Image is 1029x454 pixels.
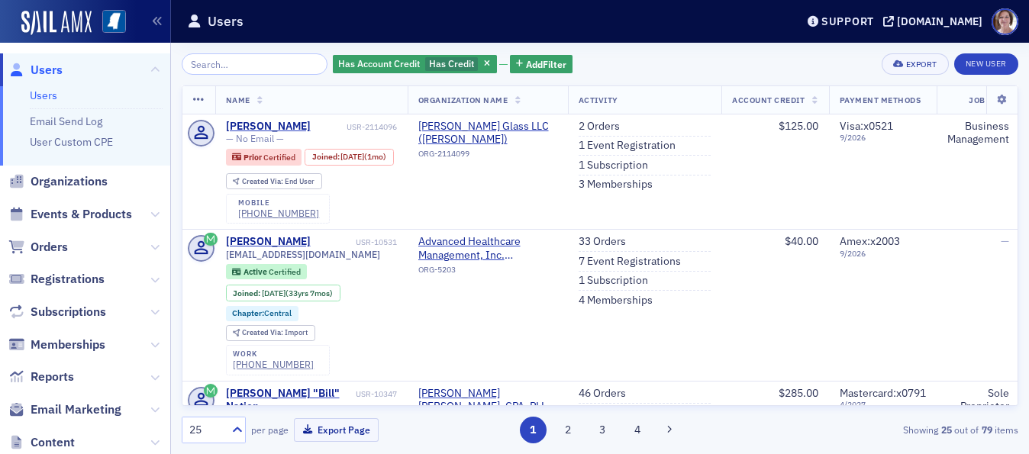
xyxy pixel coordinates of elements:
span: Orders [31,239,68,256]
a: [PERSON_NAME] [PERSON_NAME], CPA, PLLC ([PERSON_NAME], [GEOGRAPHIC_DATA]) [418,387,557,414]
div: USR-10347 [356,389,397,399]
div: End User [242,178,315,186]
a: [PERSON_NAME] Glass LLC ([PERSON_NAME]) [418,120,557,147]
span: Active [244,266,269,277]
div: Sole Proprietor [947,387,1009,414]
div: Created Via: Import [226,325,315,341]
a: [PHONE_NUMBER] [233,359,314,370]
a: 46 Orders [579,387,626,401]
strong: 79 [979,423,995,436]
strong: 25 [938,423,954,436]
div: Export [906,60,937,69]
img: SailAMX [21,11,92,35]
span: Add Filter [526,57,566,71]
span: Memberships [31,336,105,353]
div: [PERSON_NAME] [226,235,311,249]
span: Has Account Credit [338,57,420,69]
div: [PHONE_NUMBER] [238,208,319,219]
span: [DATE] [340,151,364,162]
div: Support [821,14,874,28]
div: (1mo) [340,152,386,162]
span: Users [31,62,63,79]
span: William R. Nation, Jr., CPA, PLLC (Jackson, MS) [418,387,557,414]
h1: Users [208,12,244,31]
a: Advanced Healthcare Management, Inc. ([PERSON_NAME], [GEOGRAPHIC_DATA]) [418,235,557,262]
div: Joined: 1992-01-01 00:00:00 [226,285,340,301]
div: ORG-5203 [418,265,557,280]
div: Import [242,329,308,337]
span: $285.00 [779,386,818,400]
span: — No Email — [226,133,284,144]
div: Created Via: End User [226,173,322,189]
a: 1 Subscription [579,274,648,288]
span: Created Via : [242,327,285,337]
div: Prior: Prior: Certified [226,149,302,166]
button: AddFilter [510,55,573,74]
a: 1 Subscription [579,159,648,172]
span: Events & Products [31,206,132,223]
span: Account Credit [732,95,805,105]
img: SailAMX [102,10,126,34]
a: New User [954,53,1018,75]
span: Advanced Healthcare Management, Inc. (Magee, MS) [418,235,557,262]
span: Has Credit [429,57,474,69]
span: Amex : x2003 [840,234,900,248]
div: USR-10531 [313,237,397,247]
div: 25 [189,422,223,438]
span: — [1001,234,1009,248]
a: 4 Memberships [579,294,653,307]
div: Showing out of items [750,423,1018,436]
span: Registrations [31,271,105,288]
span: Joined : [233,288,262,298]
a: Prior Certified [232,152,295,162]
span: Payment Methods [840,95,921,105]
span: Profile [992,8,1018,35]
span: 9 / 2026 [840,249,926,259]
span: Massey Glass LLC (Brandon) [418,120,557,147]
span: Joined : [312,152,341,162]
span: Prior [244,152,263,163]
div: Active: Active: Certified [226,264,308,279]
a: 2 Orders [579,120,620,134]
span: [EMAIL_ADDRESS][DOMAIN_NAME] [226,249,380,260]
span: Activity [579,95,618,105]
button: Export [882,53,948,75]
a: User Custom CPE [30,135,113,149]
div: USR-2114096 [313,122,397,132]
a: Orders [8,239,68,256]
span: Created Via : [242,176,285,186]
div: [PERSON_NAME] [226,120,311,134]
button: 4 [624,417,650,443]
span: Content [31,434,75,451]
span: [DATE] [262,288,285,298]
div: Chapter: [226,306,299,321]
div: ORG-2114099 [418,149,557,164]
button: 2 [554,417,581,443]
div: Business Management [947,120,1009,147]
div: (33yrs 7mos) [262,288,333,298]
span: Visa : x0521 [840,119,893,133]
a: Users [8,62,63,79]
button: Export Page [294,418,379,442]
a: Chapter:Central [232,308,292,318]
button: 3 [589,417,616,443]
span: 9 / 2026 [840,133,926,143]
span: Chapter : [232,307,264,318]
span: 4 / 2027 [840,400,926,410]
a: 1 Event Registration [579,139,676,153]
input: Search… [182,53,327,75]
span: Reports [31,369,74,385]
a: View Homepage [92,10,126,36]
a: Subscriptions [8,304,106,320]
a: Reports [8,369,74,385]
a: Email Send Log [30,114,102,128]
a: Email Marketing [8,401,121,418]
div: Joined: 2025-06-26 00:00:00 [305,149,394,166]
button: [DOMAIN_NAME] [883,16,988,27]
span: Organizations [31,173,108,190]
a: [PERSON_NAME] "Bill" Nation [226,387,353,414]
span: Organization Name [418,95,508,105]
label: per page [251,423,289,436]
